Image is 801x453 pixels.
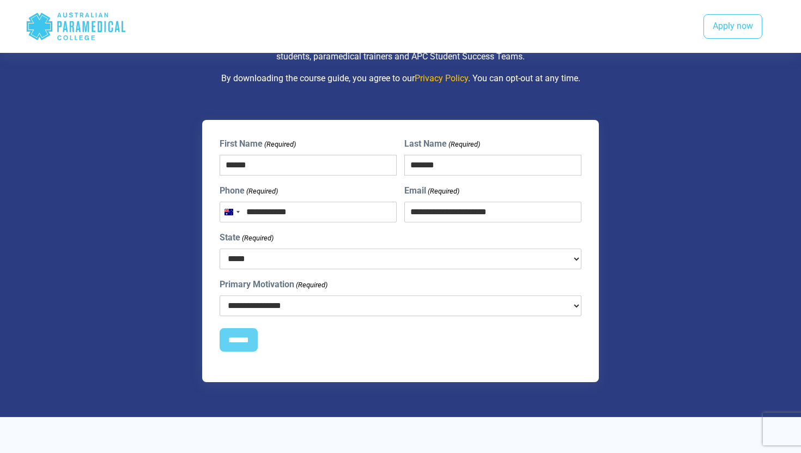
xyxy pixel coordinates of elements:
[703,14,762,39] a: Apply now
[415,73,468,83] a: Privacy Policy
[404,184,459,197] label: Email
[246,186,278,197] span: (Required)
[295,280,328,291] span: (Required)
[427,186,459,197] span: (Required)
[220,184,278,197] label: Phone
[220,202,243,222] button: Selected country
[220,137,296,150] label: First Name
[447,139,480,150] span: (Required)
[26,9,126,44] div: Australian Paramedical College
[264,139,296,150] span: (Required)
[241,233,274,244] span: (Required)
[220,278,327,291] label: Primary Motivation
[82,72,719,85] p: By downloading the course guide, you agree to our . You can opt-out at any time.
[404,137,480,150] label: Last Name
[220,231,274,244] label: State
